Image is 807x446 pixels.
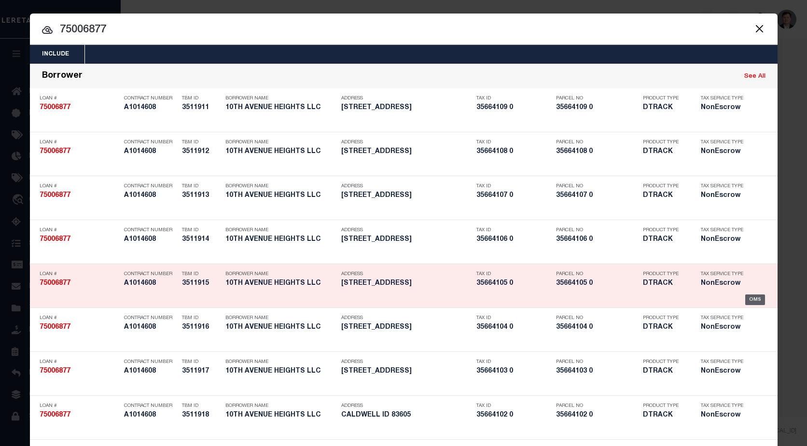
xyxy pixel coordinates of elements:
h5: 35664105 0 [556,279,638,288]
h5: A1014608 [124,279,177,288]
p: TBM ID [182,183,221,189]
p: Loan # [40,403,119,409]
p: Tax ID [476,315,551,321]
h5: 3511914 [182,236,221,244]
strong: 75006877 [40,104,70,111]
h5: 35664102 0 [476,411,551,419]
strong: 75006877 [40,192,70,199]
p: Borrower Name [225,359,336,365]
h5: 35664108 0 [556,148,638,156]
h5: 10TH AVENUE HEIGHTS LLC [225,192,336,200]
h5: DTRACK [643,192,686,200]
p: Parcel No [556,315,638,321]
h5: 313 MAISEY LN CALDWELL ID 83605 [341,279,472,288]
h5: 322 MAISEY LN CALDWELL ID 83605 [341,104,472,112]
h5: NonEscrow [701,192,749,200]
p: Borrower Name [225,315,336,321]
p: Tax ID [476,227,551,233]
p: Parcel No [556,227,638,233]
p: Product Type [643,315,686,321]
h5: 10TH AVENUE HEIGHTS LLC [225,367,336,376]
h5: 10TH AVENUE HEIGHTS LLC [225,148,336,156]
h5: 75006877 [40,148,119,156]
h5: 35664109 0 [476,104,551,112]
h5: 35664103 0 [476,367,551,376]
p: Address [341,359,472,365]
p: Tax Service Type [701,96,749,101]
h5: 3705 ROOFTOP LN CALDWELL ID 83605 [341,367,472,376]
h5: 35664107 0 [556,192,638,200]
p: Address [341,227,472,233]
p: Loan # [40,227,119,233]
h5: 75006877 [40,104,119,112]
p: Tax Service Type [701,359,749,365]
p: Parcel No [556,359,638,365]
p: Tax ID [476,96,551,101]
h5: NonEscrow [701,411,749,419]
h5: 321 MAISEY LN CALDWELL ID 83605 [341,323,472,332]
p: Parcel No [556,403,638,409]
p: Loan # [40,271,119,277]
h5: A1014608 [124,323,177,332]
h5: 305 MAISEY LN CALDWELL ID 83605 [341,236,472,244]
h5: DTRACK [643,279,686,288]
p: Tax ID [476,359,551,365]
h5: 3511911 [182,104,221,112]
p: Contract Number [124,96,177,101]
p: Loan # [40,359,119,365]
a: See All [744,73,765,80]
p: Loan # [40,139,119,145]
p: Tax ID [476,403,551,409]
h5: A1014608 [124,104,177,112]
h5: NonEscrow [701,279,749,288]
h5: 35664107 0 [476,192,551,200]
p: Borrower Name [225,96,336,101]
p: Borrower Name [225,227,336,233]
p: Contract Number [124,403,177,409]
p: TBM ID [182,359,221,365]
h5: A1014608 [124,192,177,200]
p: Tax ID [476,271,551,277]
p: TBM ID [182,227,221,233]
h5: A1014608 [124,148,177,156]
p: Address [341,271,472,277]
h5: 10TH AVENUE HEIGHTS LLC [225,323,336,332]
p: Product Type [643,359,686,365]
p: Tax ID [476,139,551,145]
p: Contract Number [124,227,177,233]
p: Address [341,315,472,321]
h5: DTRACK [643,236,686,244]
p: Contract Number [124,139,177,145]
p: Address [341,96,472,101]
div: Borrower [42,71,83,82]
strong: 75006877 [40,148,70,155]
p: Borrower Name [225,183,336,189]
h5: NonEscrow [701,148,749,156]
h5: DTRACK [643,367,686,376]
input: Start typing... [30,22,778,39]
p: Product Type [643,183,686,189]
p: TBM ID [182,315,221,321]
p: Product Type [643,139,686,145]
p: Loan # [40,315,119,321]
p: Tax Service Type [701,227,749,233]
button: Close [753,22,766,35]
p: Contract Number [124,183,177,189]
h5: 3511912 [182,148,221,156]
strong: 75006877 [40,412,70,418]
p: Parcel No [556,139,638,145]
p: Contract Number [124,271,177,277]
p: Parcel No [556,183,638,189]
p: Product Type [643,96,686,101]
p: Parcel No [556,96,638,101]
p: Borrower Name [225,139,336,145]
p: Contract Number [124,359,177,365]
h5: 306 MAISEY LN CALDWELL ID 83605 [341,192,472,200]
h5: 75006877 [40,279,119,288]
p: Address [341,183,472,189]
p: Product Type [643,271,686,277]
h5: 35664103 0 [556,367,638,376]
p: Loan # [40,183,119,189]
p: Contract Number [124,315,177,321]
strong: 75006877 [40,324,70,331]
